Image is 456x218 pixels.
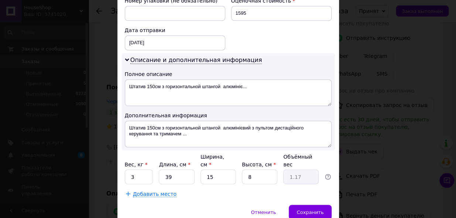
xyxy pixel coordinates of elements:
[125,27,225,34] div: Дата отправки
[125,121,332,147] textarea: Штатив 150см з горизонтальной штангой алюмінієвий з пультом дистаційного керування та тримачем ...
[242,161,276,167] label: Высота, см
[296,209,323,215] span: Сохранить
[159,161,190,167] label: Длина, см
[130,56,262,64] span: Описание и дополнительная информация
[251,209,276,215] span: Отменить
[125,112,332,119] div: Дополнительная информация
[125,161,148,167] label: Вес, кг
[125,79,332,106] textarea: Штатив 150см з горизонтальной штангой алюмініє...
[200,154,224,167] label: Ширина, см
[125,70,332,78] div: Полное описание
[133,191,177,197] span: Добавить место
[283,153,319,168] div: Объёмный вес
